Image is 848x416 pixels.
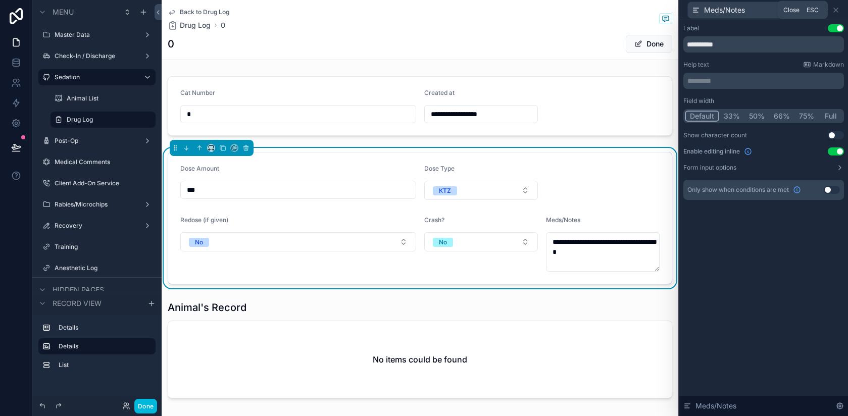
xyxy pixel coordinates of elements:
span: Dose Amount [180,165,219,172]
label: Anesthetic Log [55,264,149,272]
label: Field width [683,97,714,105]
div: Show character count [683,131,747,139]
a: Drug Log [168,20,211,30]
label: Drug Log [67,116,149,124]
span: Close [783,6,800,14]
label: Details [59,342,147,350]
label: Sedation [55,73,135,81]
div: No [439,238,447,247]
div: Label [683,24,699,32]
label: Form input options [683,164,736,172]
label: List [59,361,147,369]
span: Meds/Notes [546,216,580,224]
a: 0 [221,20,225,30]
a: Markdown [803,61,844,69]
button: Select Button [180,232,416,251]
a: Back to Drug Log [168,8,229,16]
button: Form input options [683,164,844,172]
label: Details [59,324,147,332]
div: scrollable content [683,73,844,89]
h1: 0 [168,37,174,51]
div: scrollable content [32,315,162,383]
span: Dose Type [424,165,455,172]
label: Help text [683,61,709,69]
div: No [195,238,203,247]
span: Redose (if given) [180,216,228,224]
label: Check-In / Discharge [55,52,135,60]
span: Meds/Notes [695,401,736,411]
button: Select Button [424,232,538,251]
button: 75% [794,111,819,122]
span: Menu [53,7,74,17]
label: Medical Comments [55,158,149,166]
button: Done [134,399,157,413]
span: Esc [805,6,821,14]
span: Back to Drug Log [180,8,229,16]
button: 50% [744,111,769,122]
span: Meds/Notes [704,5,745,15]
span: Enable editing inline [683,147,740,155]
button: Select Button [424,181,538,200]
button: Full [819,111,842,122]
label: Animal List [67,94,149,102]
span: Markdown [813,61,844,69]
label: Training [55,243,149,251]
label: Post-Op [55,137,135,145]
button: 66% [769,111,794,122]
button: Default [685,111,719,122]
span: Crash? [424,216,444,224]
button: 33% [719,111,744,122]
label: Recovery [55,222,135,230]
button: Meds/Notes [687,2,804,19]
span: Hidden pages [53,285,104,295]
div: KTZ [439,186,451,195]
label: Client Add-On Service [55,179,149,187]
span: Only show when conditions are met [687,186,789,194]
label: Master Data [55,31,135,39]
span: Drug Log [180,20,211,30]
button: Done [626,35,672,53]
label: Rabies/Microchips [55,200,135,209]
span: Record view [53,298,102,308]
